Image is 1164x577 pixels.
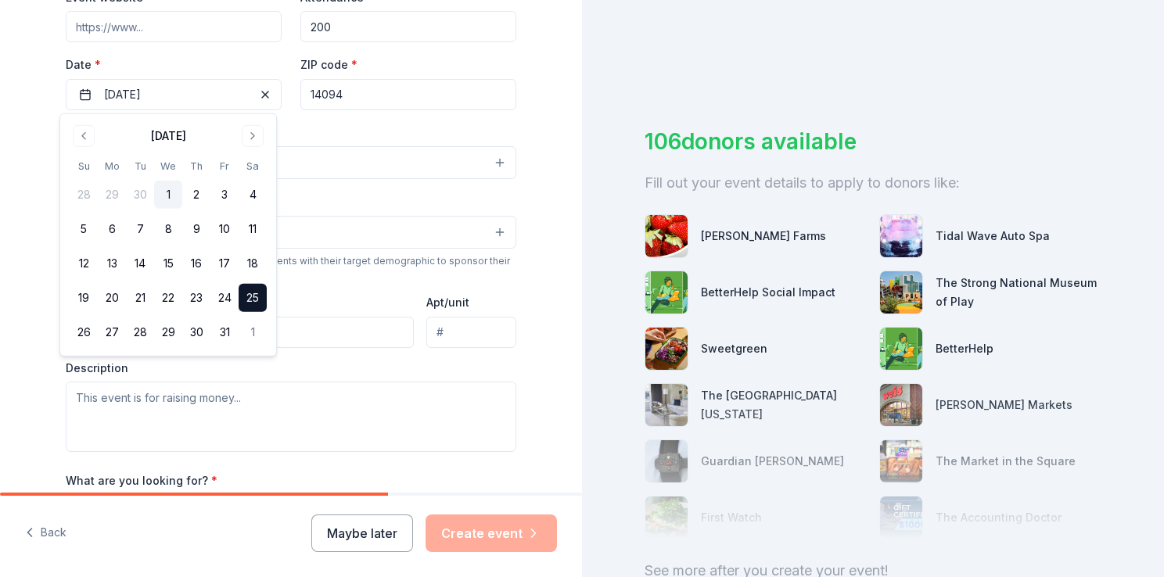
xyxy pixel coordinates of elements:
[66,360,128,376] label: Description
[239,181,267,209] button: 4
[311,514,413,552] button: Maybe later
[98,284,126,312] button: 20
[98,318,126,346] button: 27
[880,271,922,314] img: photo for The Strong National Museum of Play
[66,79,282,110] button: [DATE]
[70,215,98,243] button: 5
[880,328,922,370] img: photo for BetterHelp
[210,181,239,209] button: 3
[239,318,267,346] button: 1
[66,255,516,280] div: We use this information to help brands find events with their target demographic to sponsor their...
[98,215,126,243] button: 6
[426,295,469,310] label: Apt/unit
[70,318,98,346] button: 26
[182,284,210,312] button: 23
[936,274,1101,311] div: The Strong National Museum of Play
[210,215,239,243] button: 10
[645,125,1101,158] div: 106 donors available
[645,328,688,370] img: photo for Sweetgreen
[73,125,95,147] button: Go to previous month
[66,57,282,73] label: Date
[645,215,688,257] img: photo for Becker Farms
[645,271,688,314] img: photo for BetterHelp Social Impact
[210,284,239,312] button: 24
[701,339,767,358] div: Sweetgreen
[210,249,239,278] button: 17
[126,318,154,346] button: 28
[126,158,154,174] th: Tuesday
[182,249,210,278] button: 16
[645,170,1101,195] div: Fill out your event details to apply to donors like:
[182,158,210,174] th: Thursday
[936,227,1050,245] div: Tidal Wave Auto Spa
[701,227,826,245] div: [PERSON_NAME] Farms
[242,125,264,147] button: Go to next month
[70,158,98,174] th: Sunday
[154,249,182,278] button: 15
[66,216,516,249] button: Select
[182,215,210,243] button: 9
[126,249,154,278] button: 14
[701,283,835,302] div: BetterHelp Social Impact
[66,473,217,489] label: What are you looking for?
[154,215,182,243] button: 8
[151,127,186,145] div: [DATE]
[239,284,267,312] button: 25
[182,318,210,346] button: 30
[936,339,993,358] div: BetterHelp
[154,284,182,312] button: 22
[126,215,154,243] button: 7
[66,146,516,179] button: Select
[210,318,239,346] button: 31
[25,517,66,550] button: Back
[300,57,357,73] label: ZIP code
[210,158,239,174] th: Friday
[182,181,210,209] button: 2
[98,158,126,174] th: Monday
[154,158,182,174] th: Wednesday
[126,284,154,312] button: 21
[880,215,922,257] img: photo for Tidal Wave Auto Spa
[300,11,516,42] input: 20
[300,79,516,110] input: 12345 (U.S. only)
[154,318,182,346] button: 29
[239,249,267,278] button: 18
[426,317,516,348] input: #
[239,158,267,174] th: Saturday
[154,181,182,209] button: 1
[98,249,126,278] button: 13
[66,11,282,42] input: https://www...
[70,284,98,312] button: 19
[239,215,267,243] button: 11
[70,249,98,278] button: 12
